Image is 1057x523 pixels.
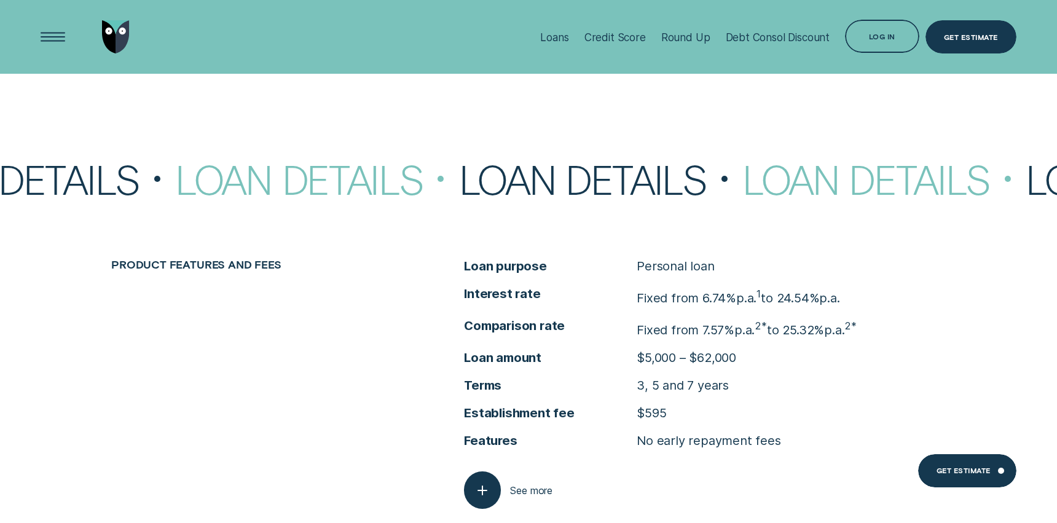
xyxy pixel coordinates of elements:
span: Interest rate [464,286,637,302]
div: Debt Consol Discount [726,31,830,44]
div: Loan Details [175,159,458,199]
div: Credit Score [584,31,646,44]
img: Wisr [102,20,130,53]
span: p.a. [819,291,839,305]
p: Personal loan [637,258,714,275]
div: Loan Details [742,159,1026,199]
a: Get Estimate [918,454,1016,487]
span: p.a. [734,322,755,337]
span: Per Annum [824,322,844,337]
span: See more [510,484,552,497]
span: Loan purpose [464,258,637,275]
span: Per Annum [819,291,839,305]
p: No early repayment fees [637,433,780,449]
p: 3, 5 and 7 years [637,377,729,394]
a: Get Estimate [925,20,1016,53]
span: Comparison rate [464,318,637,334]
p: $5,000 – $62,000 [637,350,736,366]
span: p.a. [736,291,756,305]
span: Per Annum [736,291,756,305]
div: Loan Details [459,159,742,199]
p: $595 [637,405,666,422]
span: p.a. [824,322,844,337]
p: Fixed from 7.57% to 25.32% [637,318,857,339]
div: Product features and fees [105,258,387,271]
span: Establishment fee [464,405,637,422]
button: Log in [845,20,919,53]
div: Round Up [661,31,710,44]
span: Per Annum [734,322,755,337]
p: Fixed from 6.74% to 24.54% [637,286,839,307]
button: Open Menu [36,20,69,53]
button: See more [464,471,552,508]
sup: 1 [756,288,761,300]
span: Features [464,433,637,449]
span: Terms [464,377,637,394]
div: Loans [540,31,568,44]
span: Loan amount [464,350,637,366]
